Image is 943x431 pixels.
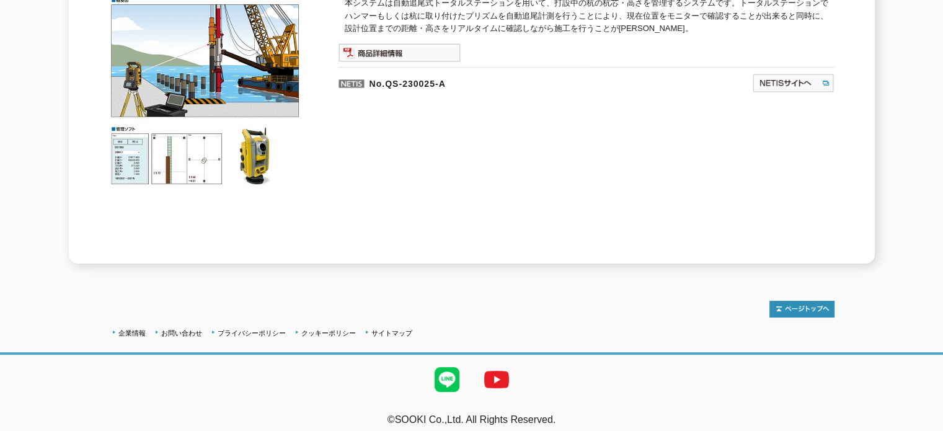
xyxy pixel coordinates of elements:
[161,329,202,337] a: お問い合わせ
[339,50,461,60] a: 商品詳細情報システム
[371,329,412,337] a: サイトマップ
[472,355,521,404] img: YouTube
[218,329,286,337] a: プライバシーポリシー
[301,329,356,337] a: クッキーポリシー
[752,73,835,93] img: NETISサイトへ
[118,329,146,337] a: 企業情報
[769,301,835,318] img: トップページへ
[422,355,472,404] img: LINE
[339,67,632,97] p: No.QS-230025-A
[339,43,461,62] img: 商品詳細情報システム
